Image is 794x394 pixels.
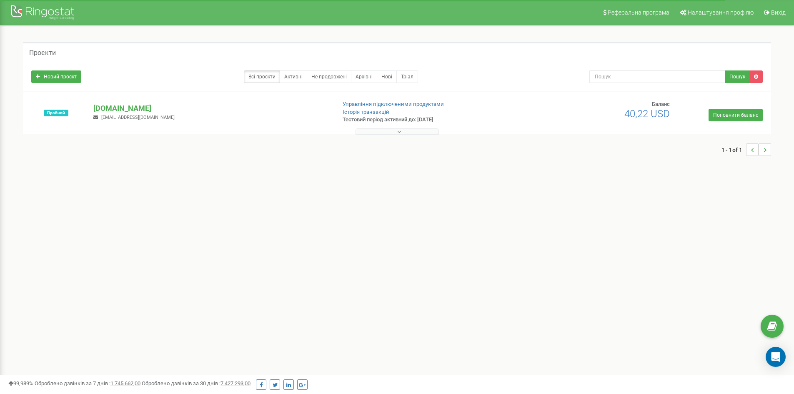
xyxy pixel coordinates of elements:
span: 99,989% [8,380,33,386]
a: Історія транзакцій [343,109,389,115]
a: Поповнити баланс [709,109,763,121]
nav: ... [721,135,771,164]
a: Новий проєкт [31,70,81,83]
span: Баланс [652,101,670,107]
a: Активні [280,70,307,83]
span: [EMAIL_ADDRESS][DOMAIN_NAME] [101,115,175,120]
a: Архівні [351,70,377,83]
span: Оброблено дзвінків за 7 днів : [35,380,140,386]
span: Пробний [44,110,68,116]
span: Вихід [771,9,786,16]
p: Тестовий період активний до: [DATE] [343,116,516,124]
a: Нові [377,70,397,83]
span: Реферальна програма [608,9,669,16]
a: Не продовжені [307,70,351,83]
div: Open Intercom Messenger [766,347,786,367]
button: Пошук [725,70,750,83]
a: Управління підключеними продуктами [343,101,444,107]
h5: Проєкти [29,49,56,57]
a: Тріал [396,70,418,83]
span: 40,22 USD [624,108,670,120]
span: 1 - 1 of 1 [721,143,746,156]
p: [DOMAIN_NAME] [93,103,329,114]
a: Всі проєкти [244,70,280,83]
u: 1 745 662,00 [110,380,140,386]
u: 7 427 293,00 [220,380,250,386]
span: Налаштування профілю [688,9,754,16]
span: Оброблено дзвінків за 30 днів : [142,380,250,386]
input: Пошук [589,70,725,83]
